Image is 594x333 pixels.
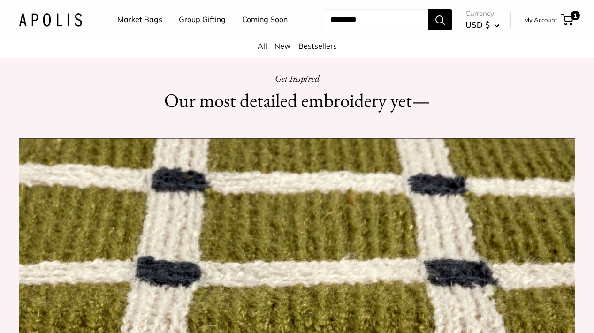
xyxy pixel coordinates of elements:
[524,14,557,25] a: My Account
[465,20,490,30] span: USD $
[179,13,226,27] a: Group Gifting
[242,13,288,27] a: Coming Soon
[562,14,573,25] a: 1
[158,70,436,87] p: Get Inspired
[274,41,291,51] a: New
[428,9,452,30] button: Search
[19,13,82,26] img: Apolis
[298,41,337,51] a: Bestsellers
[158,87,436,114] h2: Our most detailed embroidery yet—
[465,17,500,32] button: USD $
[117,13,162,27] a: Market Bags
[258,41,267,51] a: All
[571,11,580,20] span: 1
[323,9,428,30] input: Search...
[465,7,500,20] span: Currency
